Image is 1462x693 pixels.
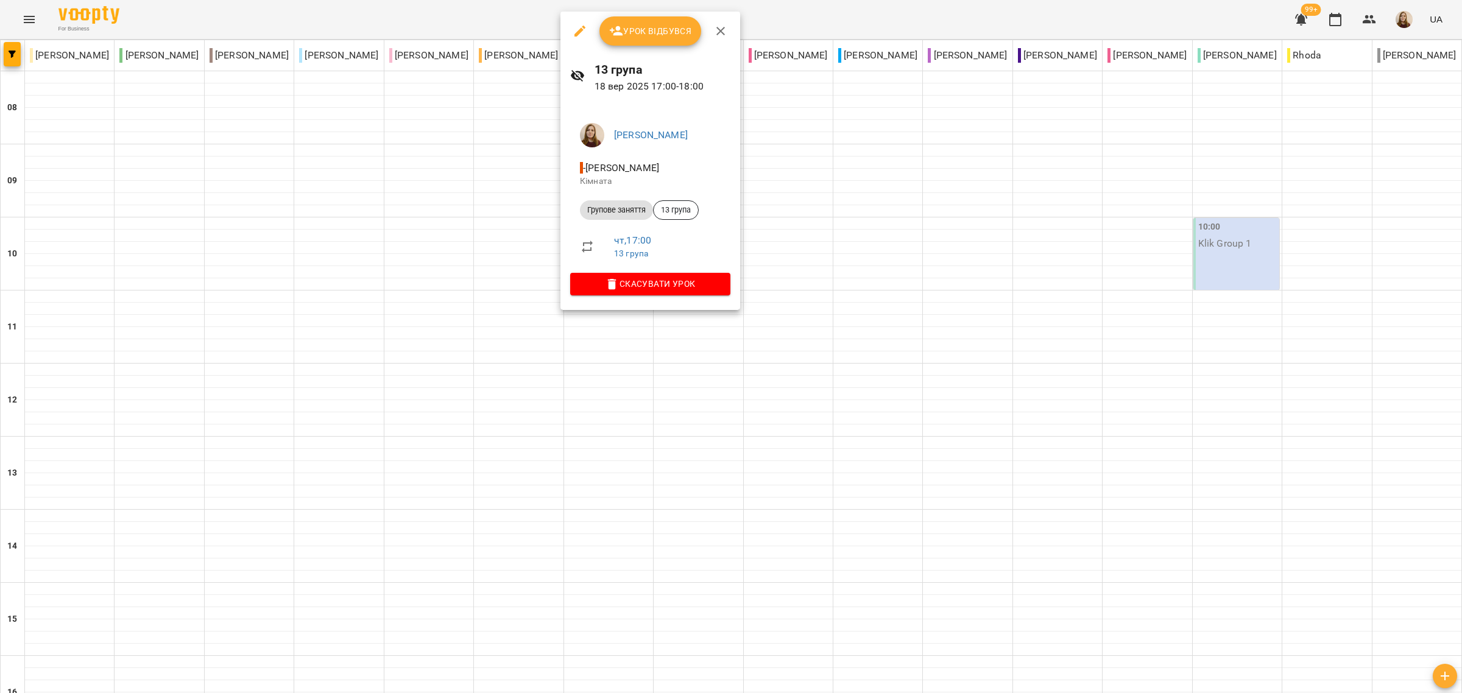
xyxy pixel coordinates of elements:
[609,24,692,38] span: Урок відбувся
[654,205,698,216] span: 13 група
[580,123,604,147] img: 31d75883915eed6aae08499d2e641b33.jpg
[614,129,688,141] a: [PERSON_NAME]
[570,273,730,295] button: Скасувати Урок
[599,16,702,46] button: Урок відбувся
[580,162,662,174] span: - [PERSON_NAME]
[614,234,651,246] a: чт , 17:00
[580,276,721,291] span: Скасувати Урок
[580,175,721,188] p: Кімната
[614,248,648,258] a: 13 група
[595,60,730,79] h6: 13 група
[580,205,653,216] span: Групове заняття
[595,79,730,94] p: 18 вер 2025 17:00 - 18:00
[653,200,699,220] div: 13 група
